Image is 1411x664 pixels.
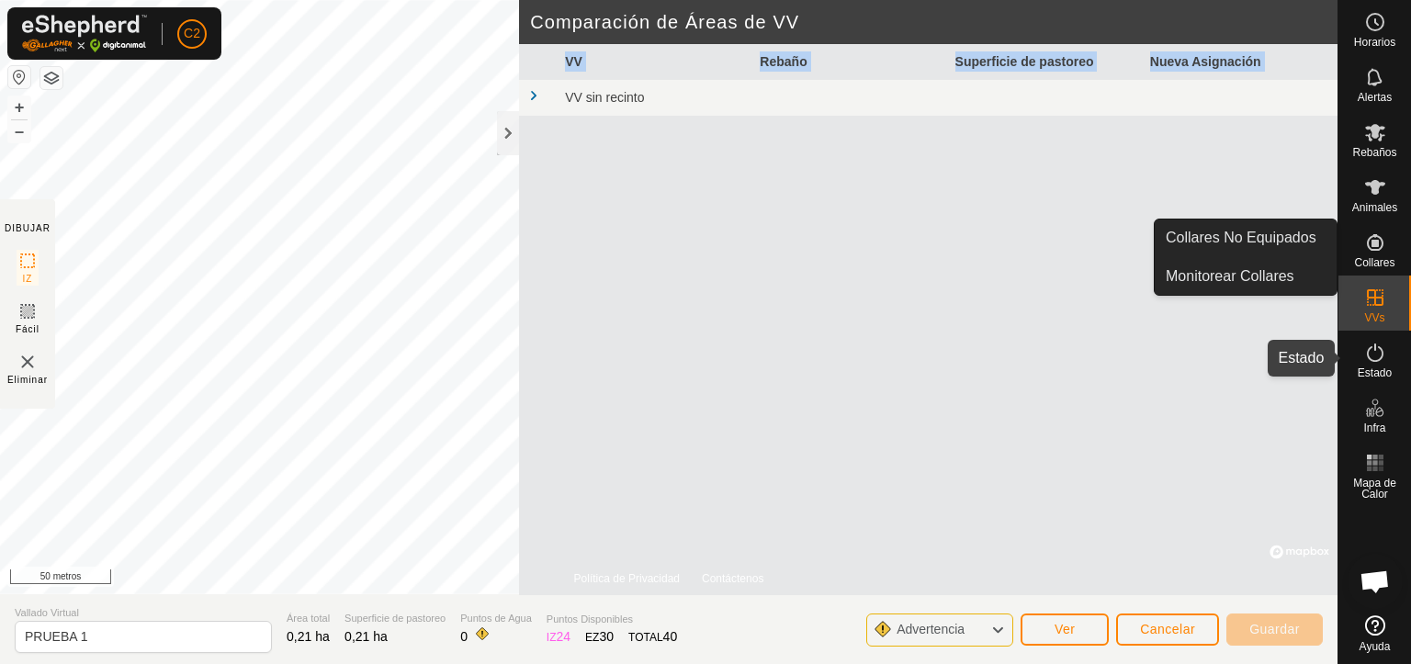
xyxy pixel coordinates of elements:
[287,613,330,624] font: Área total
[17,351,39,373] img: VV
[547,631,557,644] font: IZ
[1353,477,1396,501] font: Mapa de Calor
[1364,311,1384,324] font: VVs
[1358,91,1392,104] font: Alertas
[1354,256,1394,269] font: Collares
[1150,54,1261,69] font: Nueva Asignación
[15,97,25,117] font: +
[628,631,663,644] font: TOTAL
[1116,613,1219,646] button: Cancelar
[1352,146,1396,159] font: Rebaños
[1354,36,1395,49] font: Horarios
[40,67,62,89] button: Capas del Mapa
[1352,201,1397,214] font: Animales
[565,54,582,69] font: VV
[460,613,532,624] font: Puntos de Agua
[565,90,644,105] font: VV sin recinto
[897,622,965,636] font: Advertencia
[344,613,446,624] font: Superficie de pastoreo
[557,629,571,644] font: 24
[15,607,79,618] font: Vallado Virtual
[585,631,599,644] font: EZ
[1363,422,1385,434] font: Infra
[22,15,147,52] img: Logotipo de Gallagher
[287,629,330,644] font: 0,21 ha
[8,120,30,142] button: –
[1155,219,1337,256] a: Collares No Equipados
[702,570,763,587] a: Contáctenos
[530,12,799,32] font: Comparación de Áreas de VV
[760,54,807,69] font: Rebaño
[1166,227,1316,249] span: Collares No Equipados
[344,629,388,644] font: 0,21 ha
[547,613,633,625] font: Puntos Disponibles
[184,26,200,40] font: C2
[1166,265,1294,287] span: Monitorear Collares
[1358,366,1392,379] font: Estado
[1226,613,1323,646] button: Guardar
[1338,608,1411,659] a: Ayuda
[1021,613,1109,646] button: Ver
[574,570,680,587] a: Política de Privacidad
[8,66,30,88] button: Restablecer Mapa
[8,96,30,118] button: +
[1360,640,1391,653] font: Ayuda
[1140,622,1195,636] font: Cancelar
[1055,622,1076,636] font: Ver
[16,324,40,334] font: Fácil
[1155,258,1337,295] a: Monitorear Collares
[7,375,48,385] font: Eliminar
[1348,554,1403,609] div: Chat abierto
[574,572,680,585] font: Política de Privacidad
[15,121,24,141] font: –
[599,629,614,644] font: 30
[460,629,468,644] font: 0
[1249,622,1300,636] font: Guardar
[5,223,51,233] font: DIBUJAR
[23,274,33,284] font: IZ
[955,54,1094,69] font: Superficie de pastoreo
[702,572,763,585] font: Contáctenos
[663,629,678,644] font: 40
